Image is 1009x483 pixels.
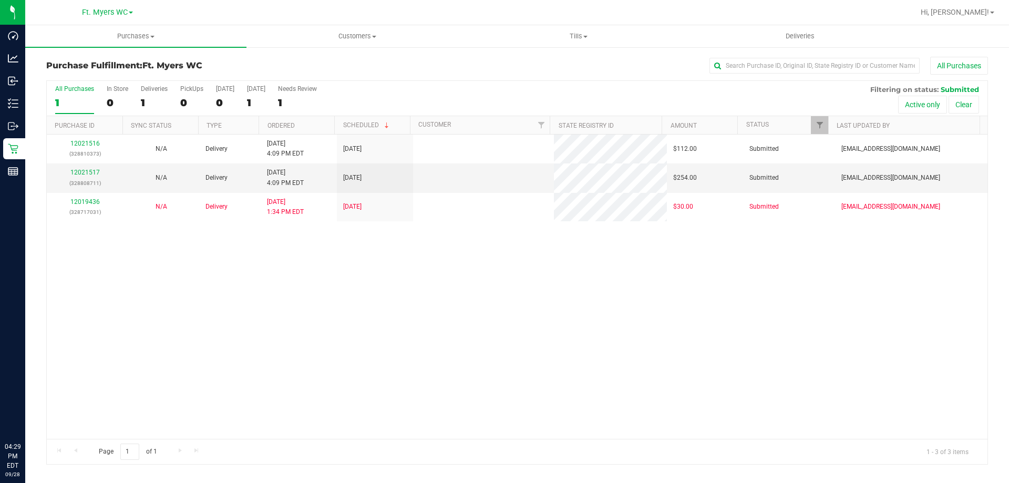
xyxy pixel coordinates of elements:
[25,32,246,41] span: Purchases
[216,97,234,109] div: 0
[841,202,940,212] span: [EMAIL_ADDRESS][DOMAIN_NAME]
[749,144,779,154] span: Submitted
[53,149,117,159] p: (328810373)
[90,444,166,460] span: Page of 1
[267,197,304,217] span: [DATE] 1:34 PM EDT
[8,30,18,41] inline-svg: Dashboard
[343,173,362,183] span: [DATE]
[8,166,18,177] inline-svg: Reports
[180,85,203,93] div: PickUps
[205,202,228,212] span: Delivery
[46,61,360,70] h3: Purchase Fulfillment:
[180,97,203,109] div: 0
[11,399,42,430] iframe: Resource center
[559,122,614,129] a: State Registry ID
[841,173,940,183] span: [EMAIL_ADDRESS][DOMAIN_NAME]
[749,202,779,212] span: Submitted
[205,173,228,183] span: Delivery
[82,8,128,17] span: Ft. Myers WC
[70,198,100,205] a: 12019436
[8,53,18,64] inline-svg: Analytics
[156,173,167,183] button: N/A
[673,173,697,183] span: $254.00
[120,444,139,460] input: 1
[771,32,829,41] span: Deliveries
[468,25,689,47] a: Tills
[709,58,920,74] input: Search Purchase ID, Original ID, State Registry ID or Customer Name...
[343,144,362,154] span: [DATE]
[247,97,265,109] div: 1
[55,85,94,93] div: All Purchases
[5,470,20,478] p: 09/28
[343,121,391,129] a: Scheduled
[156,174,167,181] span: Not Applicable
[141,85,168,93] div: Deliveries
[8,98,18,109] inline-svg: Inventory
[468,32,688,41] span: Tills
[811,116,828,134] a: Filter
[898,96,947,114] button: Active only
[207,122,222,129] a: Type
[918,444,977,459] span: 1 - 3 of 3 items
[8,76,18,86] inline-svg: Inbound
[278,97,317,109] div: 1
[749,173,779,183] span: Submitted
[247,85,265,93] div: [DATE]
[870,85,939,94] span: Filtering on status:
[837,122,890,129] a: Last Updated By
[267,168,304,188] span: [DATE] 4:09 PM EDT
[5,442,20,470] p: 04:29 PM EDT
[107,97,128,109] div: 0
[941,85,979,94] span: Submitted
[8,143,18,154] inline-svg: Retail
[671,122,697,129] a: Amount
[156,203,167,210] span: Not Applicable
[921,8,989,16] span: Hi, [PERSON_NAME]!
[673,202,693,212] span: $30.00
[278,85,317,93] div: Needs Review
[156,202,167,212] button: N/A
[70,169,100,176] a: 12021517
[107,85,128,93] div: In Store
[930,57,988,75] button: All Purchases
[267,122,295,129] a: Ordered
[532,116,550,134] a: Filter
[418,121,451,128] a: Customer
[53,207,117,217] p: (328717031)
[673,144,697,154] span: $112.00
[55,122,95,129] a: Purchase ID
[343,202,362,212] span: [DATE]
[949,96,979,114] button: Clear
[25,25,246,47] a: Purchases
[156,145,167,152] span: Not Applicable
[8,121,18,131] inline-svg: Outbound
[131,122,171,129] a: Sync Status
[247,32,467,41] span: Customers
[246,25,468,47] a: Customers
[55,97,94,109] div: 1
[841,144,940,154] span: [EMAIL_ADDRESS][DOMAIN_NAME]
[70,140,100,147] a: 12021516
[689,25,911,47] a: Deliveries
[267,139,304,159] span: [DATE] 4:09 PM EDT
[141,97,168,109] div: 1
[142,60,202,70] span: Ft. Myers WC
[205,144,228,154] span: Delivery
[216,85,234,93] div: [DATE]
[746,121,769,128] a: Status
[53,178,117,188] p: (328808711)
[156,144,167,154] button: N/A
